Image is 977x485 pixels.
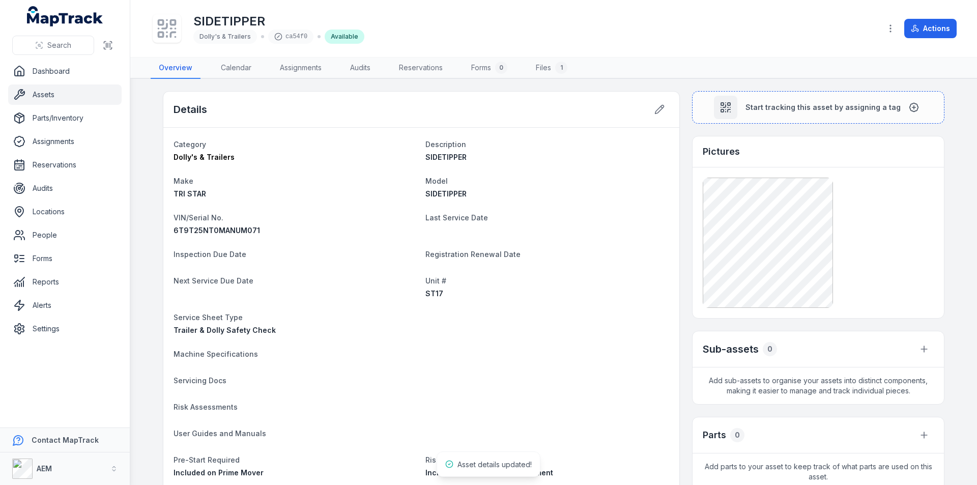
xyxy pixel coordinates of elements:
a: MapTrack [27,6,103,26]
div: 0 [495,62,507,74]
h3: Pictures [703,145,740,159]
h3: Parts [703,428,726,442]
a: Alerts [8,295,122,316]
span: Risk Assessments [174,403,238,411]
div: Available [325,30,364,44]
span: SIDETIPPER [425,153,467,161]
a: Reservations [8,155,122,175]
span: Description [425,140,466,149]
div: 0 [763,342,777,356]
h2: Sub-assets [703,342,759,356]
span: Make [174,177,193,185]
span: Registration Renewal Date [425,250,521,259]
a: Reports [8,272,122,292]
a: Assets [8,84,122,105]
h2: Details [174,102,207,117]
span: Machine Specifications [174,350,258,358]
span: Add sub-assets to organise your assets into distinct components, making it easier to manage and t... [693,367,944,404]
a: Dashboard [8,61,122,81]
a: Settings [8,319,122,339]
span: Start tracking this asset by assigning a tag [745,102,901,112]
span: Trailer & Dolly Safety Check [174,326,276,334]
span: Risk Assessment needed? [425,455,519,464]
a: Assignments [272,58,330,79]
span: TRI STAR [174,189,206,198]
span: Service Sheet Type [174,313,243,322]
div: 0 [730,428,744,442]
span: Category [174,140,206,149]
span: Last Service Date [425,213,488,222]
span: Next Service Due Date [174,276,253,285]
a: Files1 [528,58,576,79]
span: Dolly's & Trailers [199,33,251,40]
a: People [8,225,122,245]
a: Audits [8,178,122,198]
span: Asset details updated! [457,460,532,469]
a: Forms [8,248,122,269]
a: Forms0 [463,58,515,79]
a: Assignments [8,131,122,152]
span: SIDETIPPER [425,189,467,198]
span: Included on Prime Mover [174,468,264,477]
h1: SIDETIPPER [193,13,364,30]
a: Audits [342,58,379,79]
a: Parts/Inventory [8,108,122,128]
button: Actions [904,19,957,38]
span: Dolly's & Trailers [174,153,235,161]
div: ca54f0 [268,30,313,44]
span: Included on Truck Risk Assessment [425,468,553,477]
a: Locations [8,202,122,222]
div: 1 [555,62,567,74]
strong: Contact MapTrack [32,436,99,444]
span: User Guides and Manuals [174,429,266,438]
span: 6T9T25NT0MANUM071 [174,226,260,235]
span: Pre-Start Required [174,455,240,464]
span: Inspection Due Date [174,250,246,259]
span: Model [425,177,448,185]
span: Unit # [425,276,446,285]
span: Search [47,40,71,50]
strong: AEM [37,464,52,473]
a: Calendar [213,58,260,79]
span: VIN/Serial No. [174,213,223,222]
button: Start tracking this asset by assigning a tag [692,91,944,124]
a: Reservations [391,58,451,79]
span: ST17 [425,289,443,298]
a: Overview [151,58,200,79]
span: Servicing Docs [174,376,226,385]
button: Search [12,36,94,55]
